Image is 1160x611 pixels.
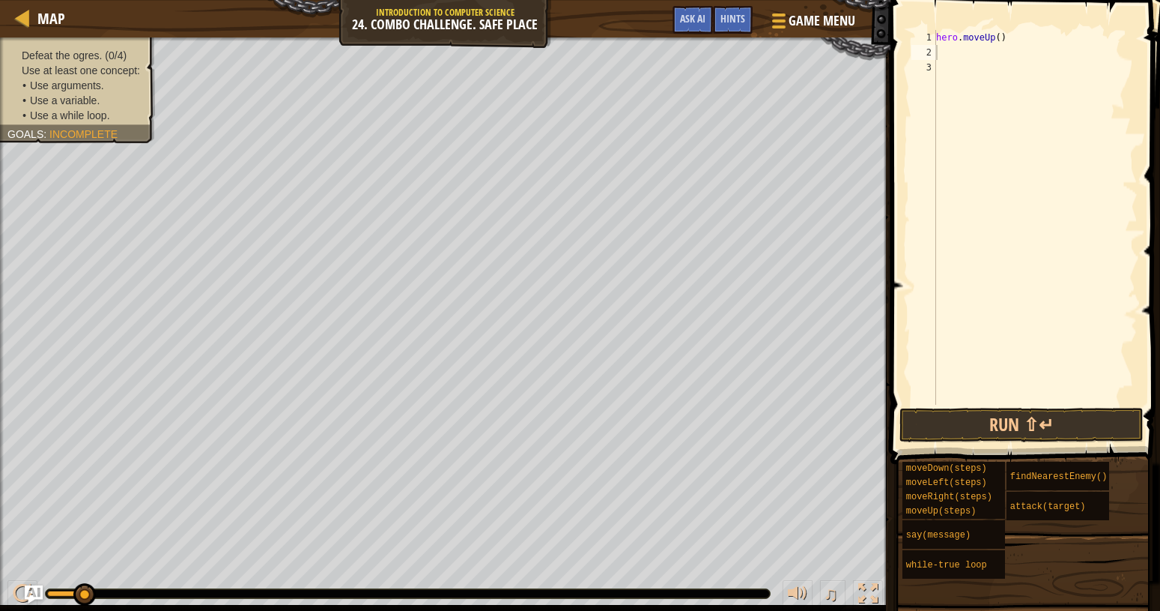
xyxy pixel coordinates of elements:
[7,63,144,78] li: Use at least one concept:
[22,93,144,108] li: Use a variable.
[680,11,705,25] span: Ask AI
[789,11,855,31] span: Game Menu
[1010,472,1108,482] span: findNearestEnemy()
[37,8,65,28] span: Map
[720,11,745,25] span: Hints
[22,49,127,61] span: Defeat the ogres. (0/4)
[49,128,118,140] span: Incomplete
[783,580,813,611] button: Adjust volume
[22,109,26,121] i: •
[853,580,883,611] button: Toggle fullscreen
[760,6,864,41] button: Game Menu
[911,60,936,75] div: 3
[906,530,971,541] span: say(message)
[43,128,49,140] span: :
[911,45,936,60] div: 2
[7,128,43,140] span: Goals
[22,79,26,91] i: •
[906,506,977,517] span: moveUp(steps)
[906,492,992,502] span: moveRight(steps)
[22,64,140,76] span: Use at least one concept:
[30,109,110,121] span: Use a while loop.
[22,78,144,93] li: Use arguments.
[7,48,144,63] li: Defeat the ogres.
[672,6,713,34] button: Ask AI
[906,560,987,571] span: while-true loop
[30,8,65,28] a: Map
[906,463,987,474] span: moveDown(steps)
[30,94,100,106] span: Use a variable.
[823,583,838,605] span: ♫
[25,586,43,604] button: Ask AI
[820,580,845,611] button: ♫
[1010,502,1086,512] span: attack(target)
[30,79,104,91] span: Use arguments.
[906,478,987,488] span: moveLeft(steps)
[911,30,936,45] div: 1
[22,108,144,123] li: Use a while loop.
[22,94,26,106] i: •
[899,408,1144,442] button: Run ⇧↵
[7,580,37,611] button: Ctrl + P: Play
